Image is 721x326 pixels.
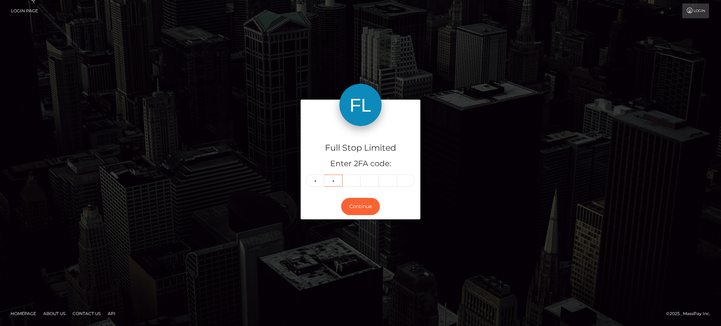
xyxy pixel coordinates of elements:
a: Login [682,4,709,18]
a: About Us [40,308,68,319]
button: Continue [341,198,380,215]
div: © 2025 , MassPay Inc. [666,310,716,318]
a: API [105,308,118,319]
a: Login Page [11,4,38,18]
a: Contact Us [70,308,104,319]
h5: Enter 2FA code: [306,158,415,169]
a: Homepage [8,308,39,319]
img: Full Stop Limited [339,84,382,126]
h4: Full Stop Limited [306,142,415,154]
